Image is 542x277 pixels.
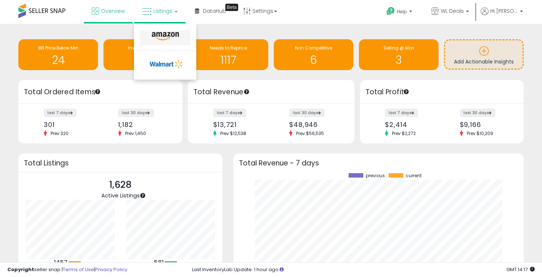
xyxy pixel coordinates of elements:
a: Privacy Policy [95,266,127,273]
span: Prev: 320 [47,130,72,136]
span: Active Listings [101,192,140,199]
span: Add Actionable Insights [454,58,514,65]
label: last 7 days [44,109,77,117]
label: last 30 days [289,109,325,117]
a: Needs to Reprice 1117 [189,39,268,70]
a: BB Price Below Min 24 [18,39,98,70]
p: 1,628 [101,178,140,192]
div: seller snap | | [7,266,127,273]
h1: 24 [22,54,94,66]
i: Click here to read more about un-synced listings. [280,267,284,272]
span: WL Deals [441,7,464,15]
div: Tooltip anchor [225,4,238,11]
i: Get Help [386,7,395,16]
span: Prev: $12,538 [217,130,250,136]
span: 2025-08-17 14:17 GMT [506,266,535,273]
a: Hi [PERSON_NAME] [481,7,523,24]
h3: Total Listings [24,160,217,166]
span: Non Competitive [295,45,332,51]
div: 1,182 [118,121,169,128]
b: 1457 [54,258,68,267]
div: $9,166 [460,121,511,128]
h1: 0 [107,54,179,66]
div: $2,414 [385,121,436,128]
div: Last InventoryLab Update: 1 hour ago. [192,266,535,273]
span: Overview [101,7,125,15]
h3: Total Profit [365,87,519,97]
span: Selling @ Max [383,45,414,51]
div: Tooltip anchor [243,88,250,95]
h1: 6 [277,54,350,66]
div: Tooltip anchor [139,192,146,199]
span: Hi [PERSON_NAME] [490,7,518,15]
div: 301 [44,121,95,128]
span: Inventory Age [128,45,159,51]
a: Terms of Use [63,266,94,273]
span: Prev: $10,209 [463,130,497,136]
a: Non Competitive 6 [274,39,353,70]
span: Help [397,8,407,15]
a: Inventory Age 0 [103,39,183,70]
label: last 30 days [118,109,154,117]
span: Prev: $56,535 [292,130,328,136]
div: Tooltip anchor [403,88,410,95]
span: current [406,173,422,178]
span: DataHub [203,7,226,15]
label: last 30 days [460,109,495,117]
strong: Copyright [7,266,34,273]
h3: Total Ordered Items [24,87,177,97]
span: Listings [153,7,172,15]
div: $48,946 [289,121,342,128]
h1: 3 [363,54,435,66]
span: BB Price Below Min [38,45,79,51]
a: Help [381,1,419,24]
h3: Total Revenue - 7 days [239,160,518,166]
b: 581 [154,258,164,267]
label: last 7 days [385,109,418,117]
span: Prev: $2,272 [388,130,419,136]
div: $13,721 [213,121,266,128]
h3: Total Revenue [193,87,349,97]
a: Selling @ Max 3 [359,39,439,70]
h1: 1117 [192,54,265,66]
a: Add Actionable Insights [445,40,523,69]
span: previous [366,173,385,178]
label: last 7 days [213,109,246,117]
div: Tooltip anchor [94,88,101,95]
span: Prev: 1,450 [121,130,150,136]
span: Needs to Reprice [210,45,247,51]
